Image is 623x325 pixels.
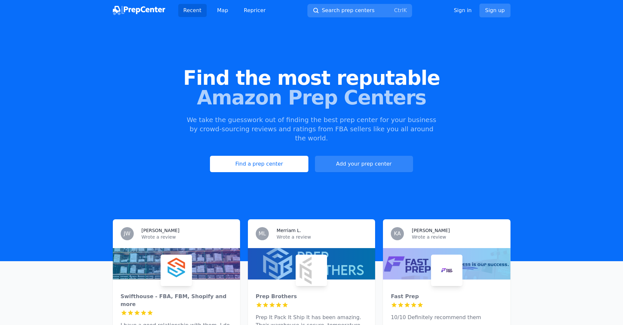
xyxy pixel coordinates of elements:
div: Prep Brothers [256,293,367,300]
img: Prep Brothers [297,256,326,285]
span: JW [124,231,130,236]
a: Add your prep center [315,156,413,172]
button: Search prep centersCtrlK [307,4,412,17]
div: Swifthouse - FBA, FBM, Shopify and more [121,293,232,308]
a: Find a prep center [210,156,308,172]
span: Search prep centers [322,7,374,14]
a: Recent [178,4,207,17]
img: Swifthouse - FBA, FBM, Shopify and more [162,256,191,285]
p: Wrote a review [277,234,367,240]
p: 10/10 Definitely recommend them [391,314,502,321]
span: ML [258,231,266,236]
kbd: K [403,7,407,13]
a: Sign in [454,7,472,14]
p: We take the guesswork out of finding the best prep center for your business by crowd-sourcing rev... [186,115,437,143]
div: Fast Prep [391,293,502,300]
p: Wrote a review [412,234,502,240]
kbd: Ctrl [394,7,403,13]
span: KA [394,231,401,236]
p: Wrote a review [142,234,232,240]
h3: [PERSON_NAME] [142,227,180,234]
img: PrepCenter [113,6,165,15]
a: Map [212,4,234,17]
span: Amazon Prep Centers [10,88,613,107]
h3: [PERSON_NAME] [412,227,450,234]
img: Fast Prep [432,256,461,285]
a: Repricer [239,4,271,17]
h3: Merriam L. [277,227,301,234]
span: Find the most reputable [10,68,613,88]
a: Sign up [479,4,510,17]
